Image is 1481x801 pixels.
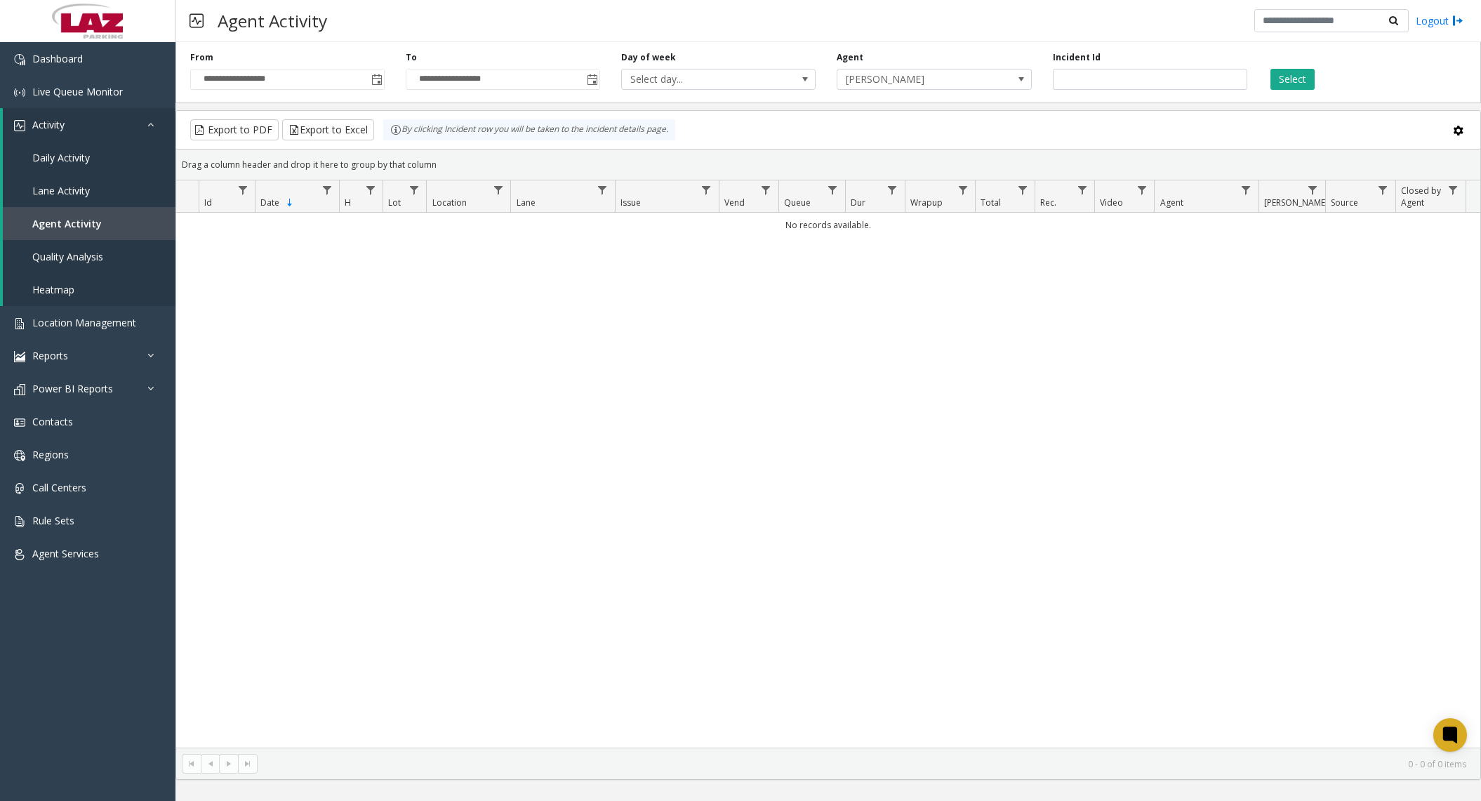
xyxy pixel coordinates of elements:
[14,450,25,461] img: 'icon'
[1160,197,1183,208] span: Agent
[1416,13,1463,28] a: Logout
[32,184,90,197] span: Lane Activity
[260,197,279,208] span: Date
[823,180,842,199] a: Queue Filter Menu
[14,351,25,362] img: 'icon'
[1264,197,1328,208] span: [PERSON_NAME]
[593,180,612,199] a: Lane Filter Menu
[388,197,401,208] span: Lot
[14,87,25,98] img: 'icon'
[190,4,204,38] img: pageIcon
[284,197,295,208] span: Sortable
[32,415,73,428] span: Contacts
[406,51,417,64] label: To
[204,197,212,208] span: Id
[757,180,776,199] a: Vend Filter Menu
[266,758,1466,770] kendo-pager-info: 0 - 0 of 0 items
[1132,180,1151,199] a: Video Filter Menu
[14,318,25,329] img: 'icon'
[32,118,65,131] span: Activity
[404,180,423,199] a: Lot Filter Menu
[1053,51,1101,64] label: Incident Id
[345,197,351,208] span: H
[14,54,25,65] img: 'icon'
[32,481,86,494] span: Call Centers
[1270,69,1315,90] button: Select
[32,316,136,329] span: Location Management
[14,516,25,527] img: 'icon'
[233,180,252,199] a: Id Filter Menu
[3,240,175,273] a: Quality Analysis
[14,483,25,494] img: 'icon'
[910,197,943,208] span: Wrapup
[432,197,467,208] span: Location
[517,197,536,208] span: Lane
[1040,197,1056,208] span: Rec.
[3,273,175,306] a: Heatmap
[32,151,90,164] span: Daily Activity
[14,384,25,395] img: 'icon'
[190,119,279,140] button: Export to PDF
[282,119,374,140] button: Export to Excel
[1072,180,1091,199] a: Rec. Filter Menu
[584,69,599,89] span: Toggle popup
[32,85,123,98] span: Live Queue Monitor
[361,180,380,199] a: H Filter Menu
[622,69,776,89] span: Select day...
[14,120,25,131] img: 'icon'
[190,51,213,64] label: From
[1013,180,1032,199] a: Total Filter Menu
[1374,180,1393,199] a: Source Filter Menu
[1331,197,1358,208] span: Source
[368,69,384,89] span: Toggle popup
[390,124,401,135] img: infoIcon.svg
[837,51,863,64] label: Agent
[32,382,113,395] span: Power BI Reports
[697,180,716,199] a: Issue Filter Menu
[32,250,103,263] span: Quality Analysis
[1100,197,1123,208] span: Video
[32,283,74,296] span: Heatmap
[32,448,69,461] span: Regions
[14,549,25,560] img: 'icon'
[784,197,811,208] span: Queue
[1303,180,1322,199] a: Parker Filter Menu
[621,51,676,64] label: Day of week
[176,152,1480,177] div: Drag a column header and drop it here to group by that column
[32,52,83,65] span: Dashboard
[1401,185,1441,208] span: Closed by Agent
[3,207,175,240] a: Agent Activity
[883,180,902,199] a: Dur Filter Menu
[1444,180,1463,199] a: Closed by Agent Filter Menu
[176,213,1480,237] td: No records available.
[620,197,641,208] span: Issue
[32,217,102,230] span: Agent Activity
[724,197,745,208] span: Vend
[14,417,25,428] img: 'icon'
[383,119,675,140] div: By clicking Incident row you will be taken to the incident details page.
[3,141,175,174] a: Daily Activity
[32,349,68,362] span: Reports
[317,180,336,199] a: Date Filter Menu
[837,69,992,89] span: [PERSON_NAME]
[32,547,99,560] span: Agent Services
[953,180,972,199] a: Wrapup Filter Menu
[851,197,865,208] span: Dur
[1236,180,1255,199] a: Agent Filter Menu
[32,514,74,527] span: Rule Sets
[3,108,175,141] a: Activity
[211,4,334,38] h3: Agent Activity
[981,197,1001,208] span: Total
[489,180,507,199] a: Location Filter Menu
[176,180,1480,748] div: Data table
[1452,13,1463,28] img: logout
[3,174,175,207] a: Lane Activity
